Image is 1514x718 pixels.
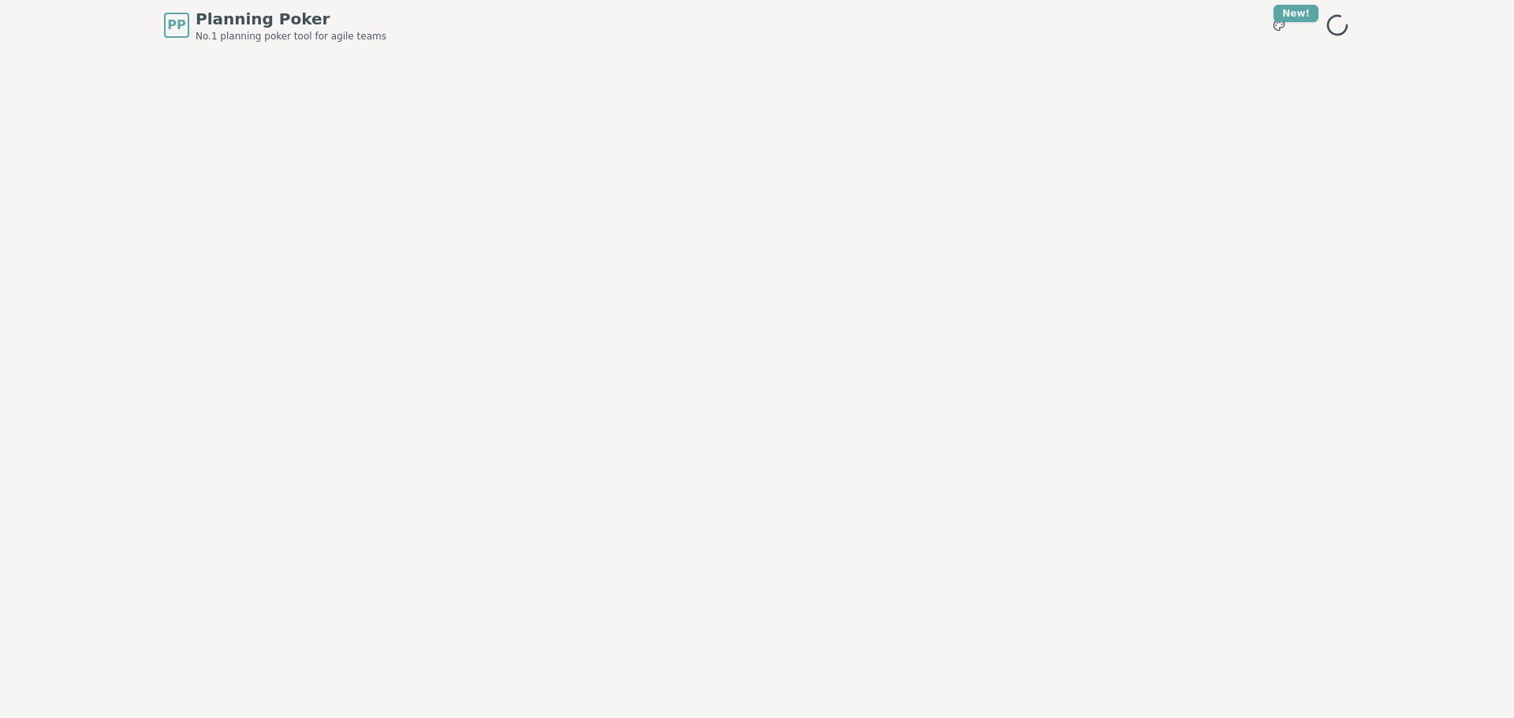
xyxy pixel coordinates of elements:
span: No.1 planning poker tool for agile teams [196,30,386,43]
span: PP [167,16,185,35]
span: Planning Poker [196,8,386,30]
div: New! [1273,5,1318,22]
button: New! [1265,11,1293,39]
a: PPPlanning PokerNo.1 planning poker tool for agile teams [164,8,386,43]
